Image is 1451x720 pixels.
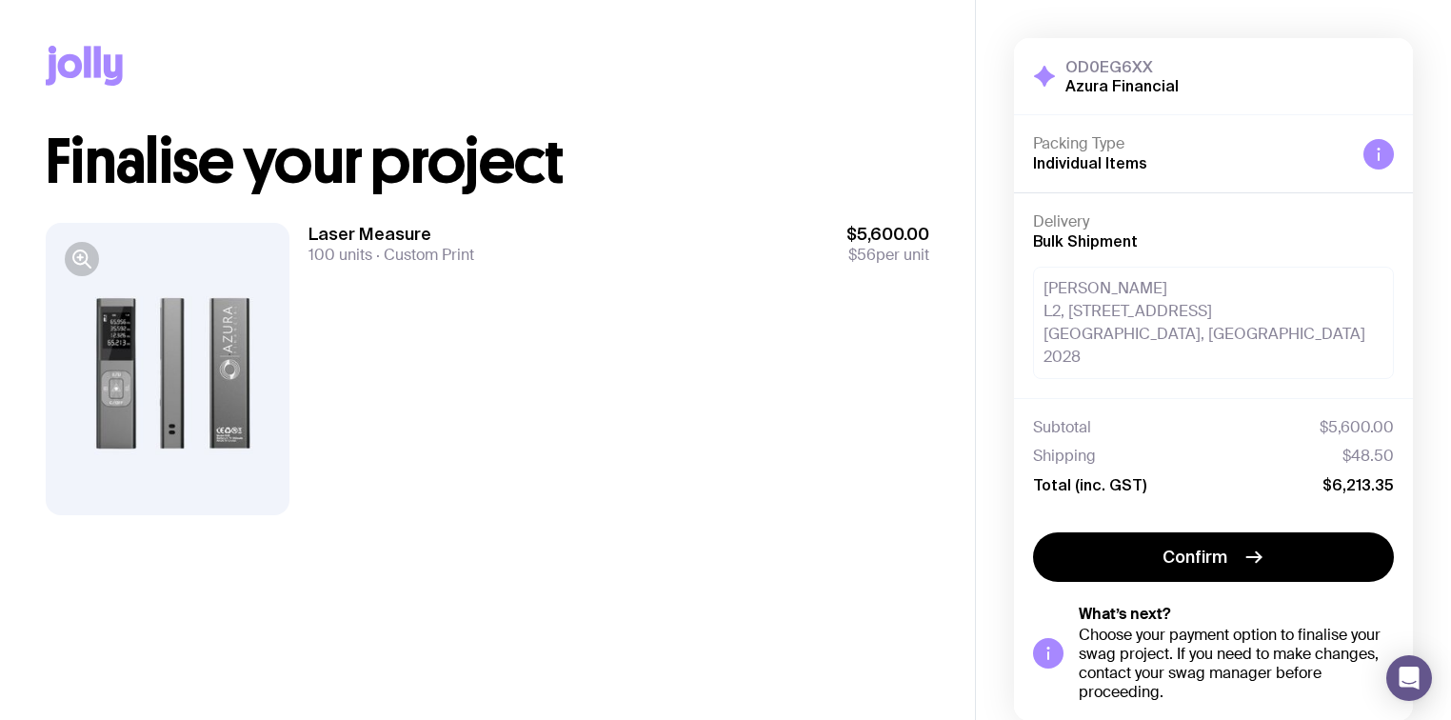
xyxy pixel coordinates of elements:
[1033,532,1394,582] button: Confirm
[1386,655,1432,701] div: Open Intercom Messenger
[1033,418,1091,437] span: Subtotal
[848,245,876,265] span: $56
[308,245,372,265] span: 100 units
[1033,154,1147,171] span: Individual Items
[1065,57,1179,76] h3: OD0EG6XX
[1033,267,1394,379] div: [PERSON_NAME] L2, [STREET_ADDRESS] [GEOGRAPHIC_DATA], [GEOGRAPHIC_DATA] 2028
[1033,134,1348,153] h4: Packing Type
[308,223,474,246] h3: Laser Measure
[46,131,929,192] h1: Finalise your project
[1033,232,1138,250] span: Bulk Shipment
[1342,447,1394,466] span: $48.50
[1033,447,1096,466] span: Shipping
[1065,76,1179,95] h2: Azura Financial
[1163,546,1227,569] span: Confirm
[1033,475,1146,494] span: Total (inc. GST)
[1079,605,1394,624] h5: What’s next?
[372,245,474,265] span: Custom Print
[846,223,929,246] span: $5,600.00
[1322,475,1394,494] span: $6,213.35
[1320,418,1394,437] span: $5,600.00
[846,246,929,265] span: per unit
[1079,626,1394,702] div: Choose your payment option to finalise your swag project. If you need to make changes, contact yo...
[1033,212,1394,231] h4: Delivery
